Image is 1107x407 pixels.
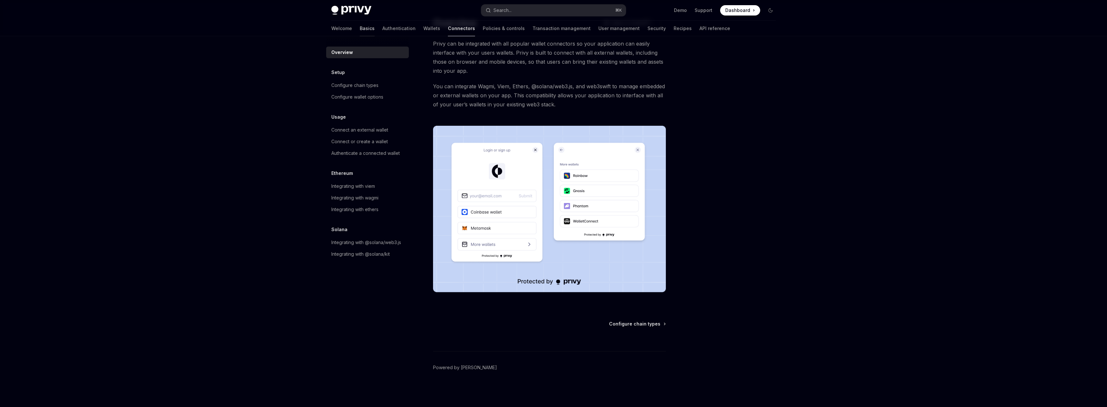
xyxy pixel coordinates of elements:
div: Search... [493,6,512,14]
a: Integrating with wagmi [326,192,409,204]
div: Integrating with @solana/web3.js [331,239,401,246]
a: Connect or create a wallet [326,136,409,147]
div: Authenticate a connected wallet [331,149,400,157]
a: Powered by [PERSON_NAME] [433,364,497,371]
a: Integrating with @solana/kit [326,248,409,260]
button: Toggle dark mode [765,5,776,16]
img: dark logo [331,6,371,15]
a: Wallets [423,21,440,36]
span: Configure chain types [609,321,660,327]
span: Dashboard [725,7,750,14]
a: API reference [699,21,730,36]
a: Integrating with ethers [326,204,409,215]
div: Overview [331,48,353,56]
a: Recipes [674,21,692,36]
div: Configure wallet options [331,93,383,101]
span: ⌘ K [615,8,622,13]
div: Connect an external wallet [331,126,388,134]
div: Configure chain types [331,81,378,89]
div: Integrating with ethers [331,206,378,213]
a: Overview [326,47,409,58]
div: Connect or create a wallet [331,138,388,145]
a: Basics [360,21,375,36]
a: Security [647,21,666,36]
a: Authenticate a connected wallet [326,147,409,159]
span: You can integrate Wagmi, Viem, Ethers, @solana/web3.js, and web3swift to manage embedded or exter... [433,82,666,109]
a: Policies & controls [483,21,525,36]
a: User management [598,21,640,36]
a: Transaction management [533,21,591,36]
a: Connectors [448,21,475,36]
a: Integrating with viem [326,180,409,192]
a: Demo [674,7,687,14]
a: Dashboard [720,5,760,16]
div: Integrating with @solana/kit [331,250,390,258]
h5: Solana [331,226,347,233]
h5: Ethereum [331,169,353,177]
img: Connectors3 [433,126,666,292]
button: Search...⌘K [481,5,626,16]
a: Integrating with @solana/web3.js [326,237,409,248]
div: Integrating with wagmi [331,194,378,202]
a: Configure chain types [609,321,665,327]
div: Integrating with viem [331,182,375,190]
h5: Usage [331,113,346,121]
a: Support [695,7,712,14]
h5: Setup [331,69,345,76]
a: Configure wallet options [326,91,409,103]
a: Configure chain types [326,80,409,91]
a: Connect an external wallet [326,124,409,136]
a: Authentication [382,21,416,36]
span: Privy can be integrated with all popular wallet connectors so your application can easily interfa... [433,39,666,75]
a: Welcome [331,21,352,36]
